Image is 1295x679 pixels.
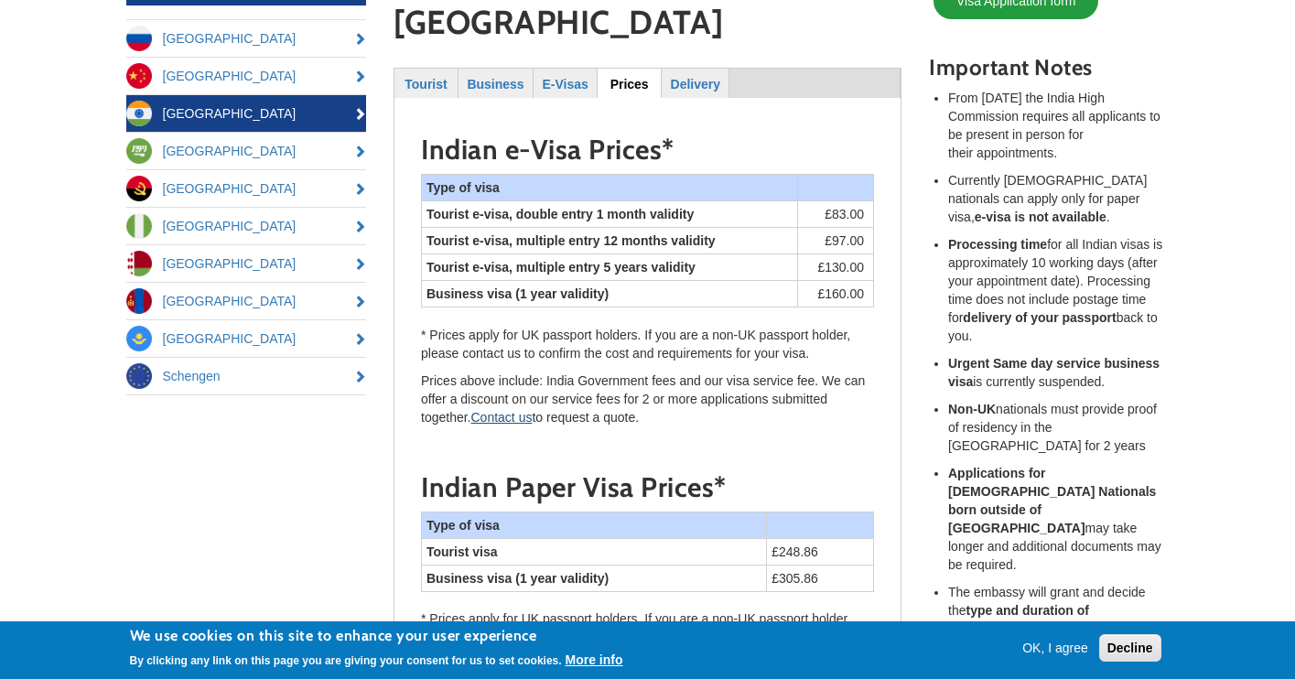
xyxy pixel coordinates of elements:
[566,651,623,669] button: More info
[426,286,609,301] strong: Business visa (1 year validity)
[421,135,874,165] h2: Indian e-Visa Prices*
[948,464,1170,574] li: may take longer and additional documents may be required.
[467,77,523,92] strong: Business
[422,175,798,201] th: Type of visa
[405,77,447,92] strong: Tourist
[459,69,532,97] a: Business
[421,372,874,426] p: Prices above include: India Government fees and our visa service fee. We can offer a discount on ...
[671,77,720,92] strong: Delivery
[948,402,996,416] strong: Non-UK
[426,207,694,221] strong: Tourist e-visa, double entry 1 month validity
[426,571,609,586] strong: Business visa (1 year validity)
[126,133,367,169] a: [GEOGRAPHIC_DATA]
[422,512,767,538] th: Type of visa
[975,210,1106,224] strong: e-visa is not available
[1015,639,1095,657] button: OK, I agree
[948,356,1160,389] strong: Urgent Same day service business visa
[963,310,1116,325] strong: delivery of your passport
[130,654,562,667] p: By clicking any link on this page you are giving your consent for us to set cookies.
[598,69,661,97] a: Prices
[948,466,1156,535] strong: Applications for [DEMOGRAPHIC_DATA] Nationals born outside of [GEOGRAPHIC_DATA]
[126,320,367,357] a: [GEOGRAPHIC_DATA]
[421,472,874,502] h2: Indian Paper Visa Prices*
[1099,634,1161,662] button: Decline
[948,400,1170,455] li: nationals must provide proof of residency in the [GEOGRAPHIC_DATA] for 2 years
[798,201,874,228] td: £83.00
[421,326,874,362] p: * Prices apply for UK passport holders. If you are a non-UK passport holder, please contact us to...
[948,235,1170,345] li: for all Indian visas is approximately 10 working days (after your appointment date). Processing t...
[471,410,533,425] a: Contact us
[126,208,367,244] a: [GEOGRAPHIC_DATA]
[948,354,1170,391] li: is currently suspended.
[948,603,1089,636] strong: type and duration of visa
[929,56,1170,80] h3: Important Notes
[126,283,367,319] a: [GEOGRAPHIC_DATA]
[798,228,874,254] td: £97.00
[126,58,367,94] a: [GEOGRAPHIC_DATA]
[798,281,874,307] td: £160.00
[426,544,498,559] strong: Tourist visa
[767,538,874,565] td: £248.86
[395,69,457,97] a: Tourist
[426,260,696,275] strong: Tourist e-visa, multiple entry 5 years validity
[948,583,1170,656] li: The embassy will grant and decide the irrespective of the request on the application form.
[126,20,367,57] a: [GEOGRAPHIC_DATA]
[610,77,649,92] strong: Prices
[126,245,367,282] a: [GEOGRAPHIC_DATA]
[126,358,367,394] a: Schengen
[948,237,1047,252] strong: Processing time
[426,233,716,248] strong: Tourist e-visa, multiple entry 12 months validity
[126,170,367,207] a: [GEOGRAPHIC_DATA]
[534,69,596,97] a: E-Visas
[663,69,728,97] a: Delivery
[421,609,874,646] p: * Prices apply for UK passport holders. If you are a non-UK passport holder, please contact us to...
[948,89,1170,162] li: From [DATE] the India High Commission requires all applicants to be present in person for their a...
[798,254,874,281] td: £130.00
[767,565,874,591] td: £305.86
[126,95,367,132] a: [GEOGRAPHIC_DATA]
[542,77,588,92] strong: E-Visas
[948,171,1170,226] li: Currently [DEMOGRAPHIC_DATA] nationals can apply only for paper visa, .
[130,626,623,646] h2: We use cookies on this site to enhance your user experience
